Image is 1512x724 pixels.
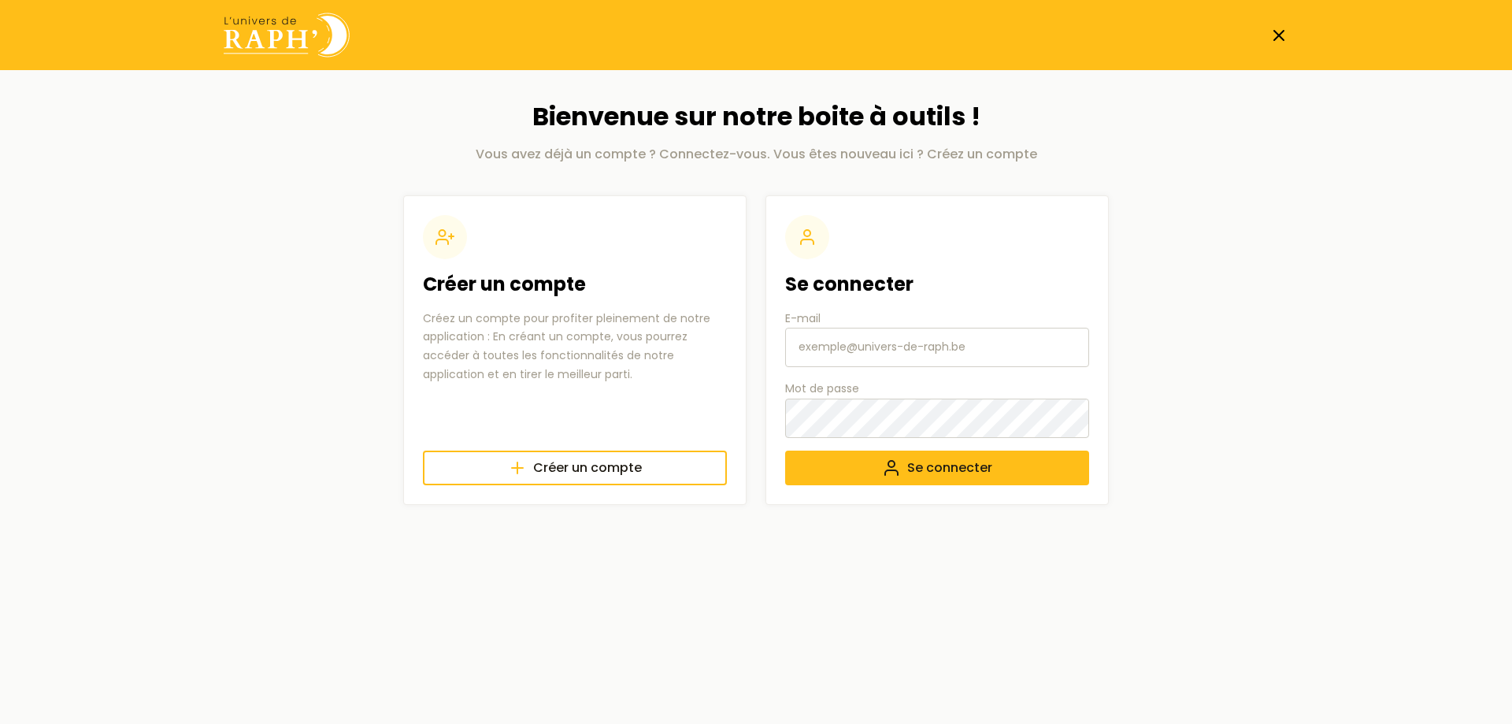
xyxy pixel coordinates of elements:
[423,451,727,485] a: Créer un compte
[785,272,1089,297] h2: Se connecter
[224,13,350,58] img: Univers de Raph logo
[785,399,1089,438] input: Mot de passe
[533,459,642,477] span: Créer un compte
[785,328,1089,367] input: E-mail
[403,145,1109,164] p: Vous avez déjà un compte ? Connectez-vous. Vous êtes nouveau ici ? Créez un compte
[785,451,1089,485] button: Se connecter
[785,310,1089,368] label: E-mail
[423,310,727,384] p: Créez un compte pour profiter pleinement de notre application : En créant un compte, vous pourrez...
[1269,26,1288,45] a: Fermer la page
[785,380,1089,437] label: Mot de passe
[403,102,1109,132] h1: Bienvenue sur notre boite à outils !
[907,459,992,477] span: Se connecter
[423,272,727,297] h2: Créer un compte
